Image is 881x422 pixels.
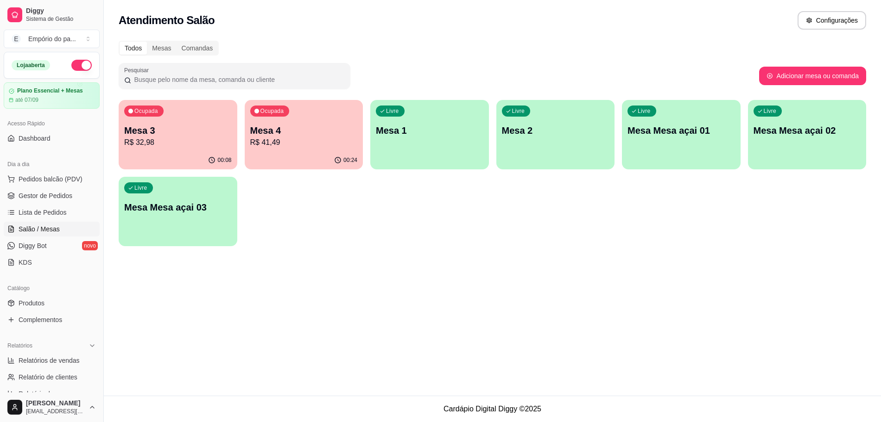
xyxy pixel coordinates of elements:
p: Mesa Mesa açai 02 [754,124,861,137]
a: Diggy Botnovo [4,238,100,253]
button: LivreMesa Mesa açai 02 [748,100,867,169]
span: KDS [19,258,32,267]
p: Livre [764,107,777,115]
p: Ocupada [134,107,158,115]
p: Mesa 3 [124,124,232,137]
span: Diggy Bot [19,241,47,250]
p: Mesa Mesa açai 03 [124,201,232,214]
span: Diggy [26,7,96,15]
button: Pedidos balcão (PDV) [4,172,100,186]
span: Relatório de mesas [19,389,75,398]
button: OcupadaMesa 4R$ 41,4900:24 [245,100,363,169]
span: E [12,34,21,43]
button: Adicionar mesa ou comanda [759,67,866,85]
a: Relatórios de vendas [4,353,100,368]
div: Comandas [177,42,218,55]
span: Relatórios [7,342,32,349]
p: Mesa 4 [250,124,358,137]
button: Select a team [4,30,100,48]
button: OcupadaMesa 3R$ 32,9800:08 [119,100,237,169]
a: Produtos [4,296,100,310]
h2: Atendimento Salão [119,13,215,28]
div: Todos [120,42,147,55]
article: até 07/09 [15,96,38,104]
a: Dashboard [4,131,100,146]
button: Configurações [798,11,866,30]
label: Pesquisar [124,66,152,74]
div: Catálogo [4,281,100,296]
a: Plano Essencial + Mesasaté 07/09 [4,82,100,109]
p: 00:08 [217,156,231,164]
p: 00:24 [343,156,357,164]
article: Plano Essencial + Mesas [17,87,83,94]
button: LivreMesa 1 [370,100,489,169]
button: LivreMesa Mesa açai 03 [119,177,237,246]
button: Alterar Status [71,60,92,71]
span: Pedidos balcão (PDV) [19,174,82,184]
span: [PERSON_NAME] [26,399,85,408]
span: [EMAIL_ADDRESS][DOMAIN_NAME] [26,408,85,415]
div: Acesso Rápido [4,116,100,131]
div: Mesas [147,42,176,55]
p: Livre [134,184,147,192]
a: DiggySistema de Gestão [4,4,100,26]
a: Salão / Mesas [4,222,100,236]
a: Complementos [4,312,100,327]
button: [PERSON_NAME][EMAIL_ADDRESS][DOMAIN_NAME] [4,396,100,418]
a: Gestor de Pedidos [4,188,100,203]
p: Livre [638,107,651,115]
span: Dashboard [19,134,51,143]
p: Livre [512,107,525,115]
a: Relatório de clientes [4,370,100,385]
button: LivreMesa 2 [496,100,615,169]
span: Salão / Mesas [19,224,60,234]
span: Gestor de Pedidos [19,191,72,200]
span: Complementos [19,315,62,324]
a: Relatório de mesas [4,386,100,401]
span: Produtos [19,298,44,308]
span: Relatórios de vendas [19,356,80,365]
div: Loja aberta [12,60,50,70]
input: Pesquisar [131,75,345,84]
button: LivreMesa Mesa açai 01 [622,100,741,169]
div: Dia a dia [4,157,100,172]
p: R$ 41,49 [250,137,358,148]
p: Mesa 1 [376,124,483,137]
a: KDS [4,255,100,270]
p: Livre [386,107,399,115]
span: Lista de Pedidos [19,208,67,217]
p: Mesa 2 [502,124,609,137]
span: Relatório de clientes [19,372,77,382]
span: Sistema de Gestão [26,15,96,23]
p: R$ 32,98 [124,137,232,148]
div: Empório do pa ... [28,34,76,43]
p: Mesa Mesa açai 01 [627,124,735,137]
p: Ocupada [260,107,284,115]
footer: Cardápio Digital Diggy © 2025 [104,396,881,422]
a: Lista de Pedidos [4,205,100,220]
